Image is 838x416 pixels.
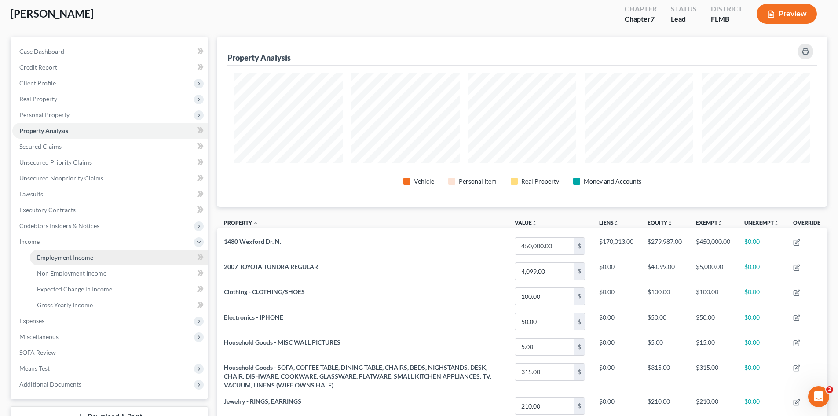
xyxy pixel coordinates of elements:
span: Client Profile [19,79,56,87]
div: Lead [671,14,697,24]
td: $0.00 [737,259,786,284]
td: $0.00 [592,259,640,284]
a: SOFA Review [12,345,208,361]
a: Lawsuits [12,186,208,202]
input: 0.00 [515,288,574,305]
div: District [711,4,743,14]
div: Personal Item [459,177,497,186]
input: 0.00 [515,263,574,280]
td: $0.00 [592,284,640,309]
span: Additional Documents [19,380,81,388]
span: Secured Claims [19,143,62,150]
td: $170,013.00 [592,233,640,258]
span: 2007 TOYOTA TUNDRA REGULAR [224,263,318,270]
td: $100.00 [640,284,689,309]
a: Property Analysis [12,123,208,139]
span: Employment Income [37,254,93,261]
input: 0.00 [515,313,574,330]
i: expand_less [253,221,258,226]
div: Status [671,4,697,14]
td: $5,000.00 [689,259,737,284]
a: Unsecured Priority Claims [12,155,208,170]
div: $ [574,364,585,380]
div: $ [574,263,585,280]
a: Executory Contracts [12,202,208,218]
span: Household Goods - MISC WALL PICTURES [224,339,340,346]
td: $15.00 [689,334,737,359]
div: $ [574,398,585,414]
span: Miscellaneous [19,333,59,340]
div: $ [574,313,585,330]
span: Gross Yearly Income [37,301,93,309]
span: SOFA Review [19,349,56,356]
td: $0.00 [737,334,786,359]
i: unfold_more [717,221,723,226]
a: Non Employment Income [30,265,208,281]
span: Property Analysis [19,127,68,134]
span: Non Employment Income [37,269,106,277]
i: unfold_more [774,221,779,226]
a: Equityunfold_more [648,219,673,226]
td: $0.00 [737,284,786,309]
a: Case Dashboard [12,44,208,59]
a: Unsecured Nonpriority Claims [12,170,208,186]
div: $ [574,339,585,355]
td: $100.00 [689,284,737,309]
i: unfold_more [532,221,537,226]
td: $0.00 [737,359,786,393]
td: $279,987.00 [640,233,689,258]
td: $50.00 [640,309,689,334]
div: Property Analysis [227,52,291,63]
span: Unsecured Priority Claims [19,158,92,166]
td: $0.00 [737,233,786,258]
span: Case Dashboard [19,48,64,55]
td: $315.00 [640,359,689,393]
input: 0.00 [515,398,574,414]
td: $5.00 [640,334,689,359]
th: Override [786,214,827,234]
button: Preview [757,4,817,24]
span: Income [19,238,40,245]
a: Unexemptunfold_more [744,219,779,226]
span: Lawsuits [19,190,43,198]
td: $0.00 [592,309,640,334]
span: 1480 Wexford Dr. N. [224,238,281,245]
td: $50.00 [689,309,737,334]
span: Real Property [19,95,57,103]
div: $ [574,288,585,305]
div: Vehicle [414,177,434,186]
td: $450,000.00 [689,233,737,258]
iframe: Intercom live chat [808,386,829,407]
div: Real Property [521,177,559,186]
td: $0.00 [737,309,786,334]
div: Chapter [625,4,657,14]
i: unfold_more [667,221,673,226]
input: 0.00 [515,238,574,254]
div: $ [574,238,585,254]
td: $4,099.00 [640,259,689,284]
span: 7 [651,15,655,23]
span: Credit Report [19,63,57,71]
span: Electronics - IPHONE [224,313,283,321]
td: $0.00 [592,334,640,359]
input: 0.00 [515,364,574,380]
span: [PERSON_NAME] [11,7,94,20]
span: Expenses [19,317,44,324]
a: Property expand_less [224,219,258,226]
td: $0.00 [592,359,640,393]
div: Money and Accounts [584,177,641,186]
div: Chapter [625,14,657,24]
div: FLMB [711,14,743,24]
span: Clothing - CLOTHING/SHOES [224,288,305,295]
i: unfold_more [614,221,619,226]
span: 2 [826,386,833,393]
td: $315.00 [689,359,737,393]
span: Codebtors Insiders & Notices [19,222,99,229]
a: Secured Claims [12,139,208,155]
a: Gross Yearly Income [30,297,208,313]
a: Valueunfold_more [515,219,537,226]
a: Expected Change in Income [30,281,208,297]
span: Executory Contracts [19,206,76,214]
a: Credit Report [12,59,208,75]
a: Employment Income [30,250,208,265]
